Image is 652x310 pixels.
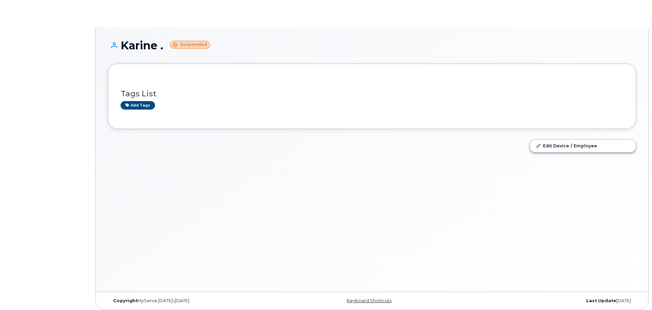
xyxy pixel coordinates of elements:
[121,101,155,110] a: Add tags
[347,298,391,303] a: Keyboard Shortcuts
[460,298,636,304] div: [DATE]
[113,298,138,303] strong: Copyright
[108,39,636,51] h1: Karine .
[586,298,616,303] strong: Last Update
[121,89,623,98] h3: Tags List
[530,140,636,152] a: Edit Device / Employee
[170,41,210,49] small: Suspended
[108,298,284,304] div: MyServe [DATE]–[DATE]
